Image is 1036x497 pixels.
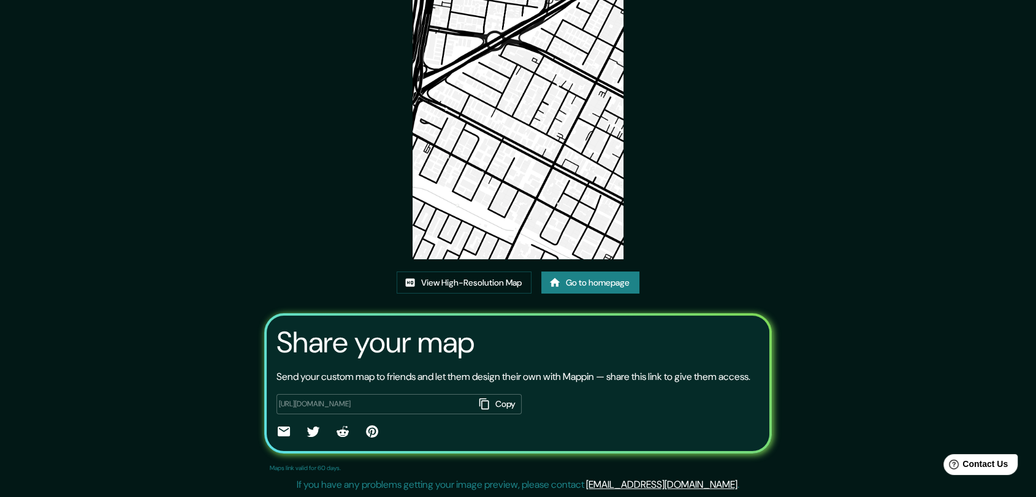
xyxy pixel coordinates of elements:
[397,271,531,294] a: View High-Resolution Map
[586,478,737,491] a: [EMAIL_ADDRESS][DOMAIN_NAME]
[927,449,1023,484] iframe: Help widget launcher
[270,463,341,472] p: Maps link valid for 60 days.
[297,477,739,492] p: If you have any problems getting your image preview, please contact .
[276,325,474,360] h3: Share your map
[541,271,639,294] a: Go to homepage
[474,394,522,414] button: Copy
[276,370,750,384] p: Send your custom map to friends and let them design their own with Mappin — share this link to gi...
